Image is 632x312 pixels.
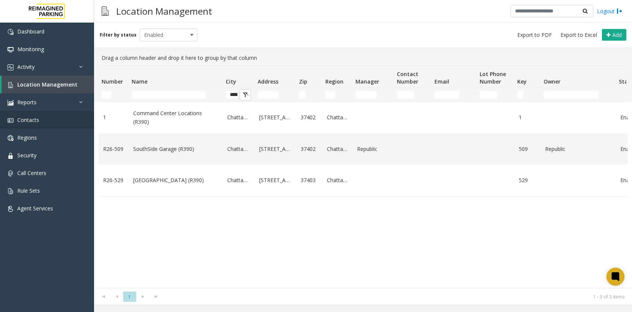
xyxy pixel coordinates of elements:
[99,51,627,65] div: Drag a column header and drop it here to group by that column
[17,169,46,177] span: Call Centers
[8,206,14,212] img: 'icon'
[227,113,250,122] a: Chattanooga
[545,145,611,153] a: Republic
[397,70,418,85] span: Contact Number
[299,78,307,85] span: Zip
[259,113,292,122] a: [STREET_ADDRESS]
[226,78,236,85] span: City
[17,116,39,123] span: Contacts
[517,31,552,39] span: Export to PDF
[355,78,379,85] span: Manager
[514,30,555,40] button: Export to PDF
[514,88,541,102] td: Key Filter
[477,88,514,102] td: Lot Phone Number Filter
[517,78,527,85] span: Key
[102,78,123,85] span: Number
[357,145,389,153] a: Republic
[103,145,124,153] a: R26-509
[133,109,218,126] a: Command Center Locations (R390)
[100,32,137,38] label: Filter by status
[8,188,14,194] img: 'icon'
[17,205,53,212] span: Agent Services
[167,294,624,300] kendo-pager-info: 1 - 3 of 3 items
[541,88,616,102] td: Owner Filter
[480,91,497,99] input: Lot Phone Number Filter
[240,89,251,100] button: Clear
[352,88,394,102] td: Manager Filter
[132,91,205,99] input: Name Filter
[17,99,36,106] span: Reports
[255,88,296,102] td: Address Filter
[133,176,218,184] a: [GEOGRAPHIC_DATA] (R390)
[17,63,35,70] span: Activity
[325,78,343,85] span: Region
[561,31,597,39] span: Export to Excel
[17,152,36,159] span: Security
[8,117,14,123] img: 'icon'
[296,88,322,102] td: Zip Filter
[258,78,278,85] span: Address
[17,134,37,141] span: Regions
[102,2,109,20] img: pageIcon
[8,135,14,141] img: 'icon'
[123,292,136,302] span: Page 1
[322,88,352,102] td: Region Filter
[133,145,218,153] a: SouthSide Garage (R390)
[519,176,536,184] a: 529
[129,88,223,102] td: Name Filter
[223,88,255,102] td: City Filter
[17,187,40,194] span: Rule Sets
[17,81,77,88] span: Location Management
[17,28,44,35] span: Dashboard
[301,145,318,153] a: 37402
[8,29,14,35] img: 'icon'
[301,176,318,184] a: 37403
[140,29,186,41] span: Enabled
[8,100,14,106] img: 'icon'
[327,113,348,122] a: Chattanooga
[226,91,237,99] input: City Filter
[480,70,506,85] span: Lot Phone Number
[519,145,536,153] a: 509
[544,91,599,99] input: Owner Filter
[94,65,632,288] div: Data table
[544,78,561,85] span: Owner
[103,113,124,122] a: 1
[227,176,250,184] a: Chattanooga
[299,91,305,99] input: Zip Filter
[394,88,431,102] td: Contact Number Filter
[519,113,536,122] a: 1
[8,170,14,177] img: 'icon'
[8,47,14,53] img: 'icon'
[132,78,147,85] span: Name
[617,7,623,15] img: logout
[103,176,124,184] a: R26-529
[612,31,622,38] span: Add
[434,78,449,85] span: Email
[259,176,292,184] a: [STREET_ADDRESS]
[327,176,348,184] a: Chattanooga
[102,91,111,99] input: Number Filter
[597,7,623,15] a: Logout
[227,145,250,153] a: Chattanooga
[8,153,14,159] img: 'icon'
[8,82,14,88] img: 'icon'
[259,145,292,153] a: [STREET_ADDRESS]
[112,2,216,20] h3: Location Management
[258,91,279,99] input: Address Filter
[327,145,348,153] a: Chattanooga
[558,30,600,40] button: Export to Excel
[397,91,414,99] input: Contact Number Filter
[99,88,129,102] td: Number Filter
[17,46,44,53] span: Monitoring
[355,91,377,99] input: Manager Filter
[431,88,477,102] td: Email Filter
[2,76,94,93] a: Location Management
[301,113,318,122] a: 37402
[602,29,626,41] button: Add
[434,91,459,99] input: Email Filter
[8,64,14,70] img: 'icon'
[517,91,523,99] input: Key Filter
[325,91,335,99] input: Region Filter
